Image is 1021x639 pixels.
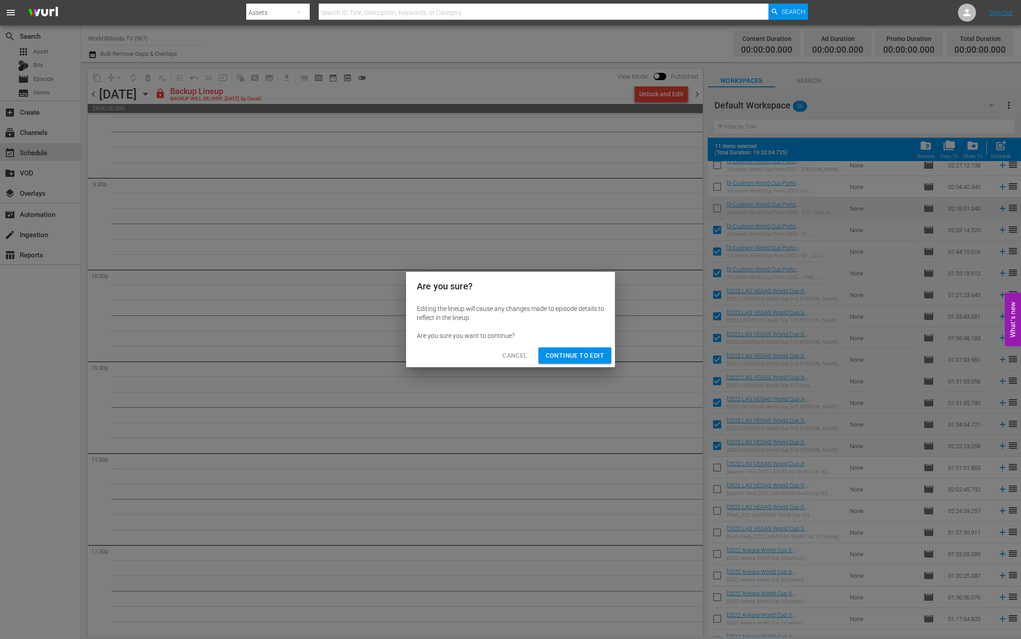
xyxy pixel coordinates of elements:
[417,304,604,322] div: Editing the lineup will cause any changes made to episode details to reflect in the lineup.
[546,350,604,361] span: Continue to Edit
[417,331,604,340] div: Are you sure you want to continue?
[782,4,805,20] span: Search
[502,350,527,361] span: Cancel
[22,2,65,23] img: ans4CAIJ8jUAAAAAAAAAAAAAAAAAAAAAAAAgQb4GAAAAAAAAAAAAAAAAAAAAAAAAJMjXAAAAAAAAAAAAAAAAAAAAAAAAgAT5G...
[5,7,16,18] span: menu
[989,9,1012,16] a: Sign Out
[417,279,604,293] h2: Are you sure?
[495,347,534,364] button: Cancel
[538,347,611,364] button: Continue to Edit
[1005,293,1021,346] button: Open Feedback Widget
